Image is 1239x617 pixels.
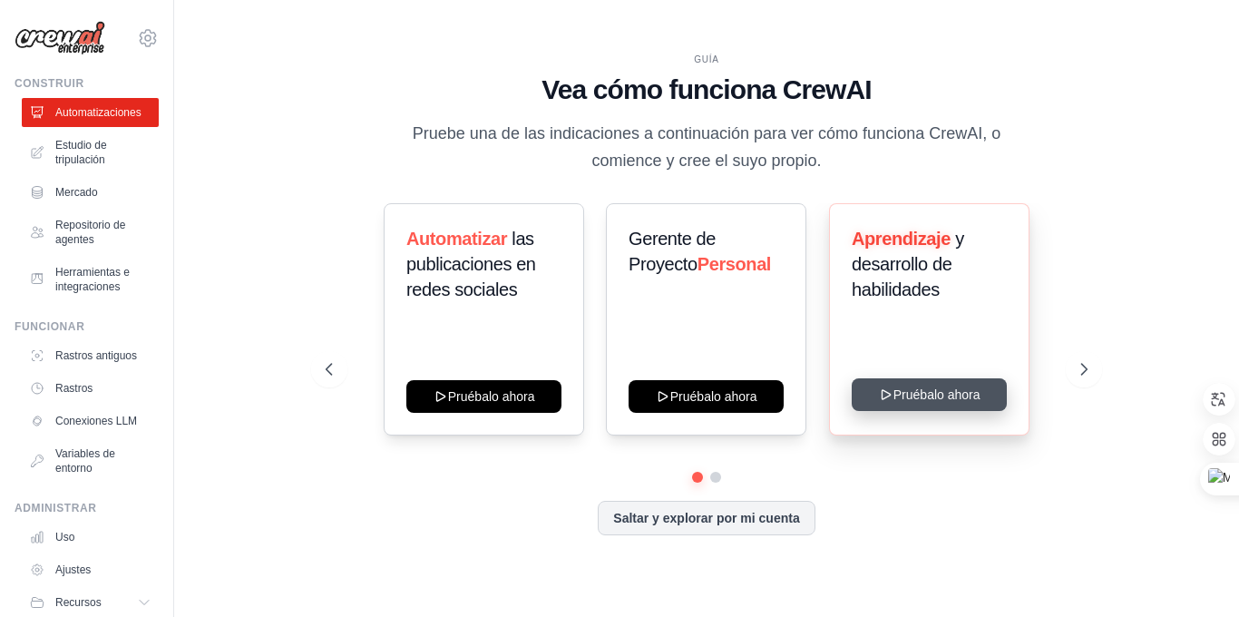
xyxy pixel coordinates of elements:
[22,523,159,552] a: Uso
[22,555,159,584] a: Ajustes
[15,21,105,55] img: Logo
[22,211,159,254] a: Repositorio de agentes
[15,320,84,333] font: Funcionar
[22,341,159,370] a: Rastros antiguos
[448,389,535,404] font: Pruébalo ahora
[694,54,719,64] font: GUÍA
[541,74,872,104] font: Vea cómo funciona CrewAI
[55,447,115,475] font: Variables de entorno
[22,374,159,403] a: Rastros
[55,186,98,199] font: Mercado
[55,531,74,544] font: Uso
[1148,530,1239,617] div: Widget de chat
[55,415,137,427] font: Conexiones LLM
[413,124,1000,169] font: Pruebe una de las indicaciones a continuación para ver cómo funciona CrewAI, o comience y cree el...
[22,131,159,174] a: Estudio de tripulación
[852,378,1007,411] button: Pruébalo ahora
[22,98,159,127] a: Automatizaciones
[55,139,107,166] font: Estudio de tripulación
[698,254,771,274] font: Personal
[613,511,799,525] font: Saltar y explorar por mi cuenta
[55,349,137,362] font: Rastros antiguos
[406,229,507,249] font: Automatizar
[22,406,159,436] a: Conexiones LLM
[55,106,141,119] font: Automatizaciones
[629,380,784,413] button: Pruébalo ahora
[55,219,125,246] font: Repositorio de agentes
[406,229,536,299] font: las publicaciones en redes sociales
[15,502,97,514] font: Administrar
[22,178,159,207] a: Mercado
[22,258,159,301] a: Herramientas e integraciones
[22,588,159,617] button: Recursos
[1148,530,1239,617] iframe: Chat Widget
[852,229,964,299] font: y desarrollo de habilidades
[15,77,84,90] font: Construir
[55,563,91,576] font: Ajustes
[55,382,93,395] font: Rastros
[598,501,815,535] button: Saltar y explorar por mi cuenta
[55,266,130,293] font: Herramientas e integraciones
[852,229,951,249] font: Aprendizaje
[55,596,102,609] font: Recursos
[670,389,757,404] font: Pruébalo ahora
[406,380,561,413] button: Pruébalo ahora
[629,229,716,274] font: Gerente de Proyecto
[22,439,159,483] a: Variables de entorno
